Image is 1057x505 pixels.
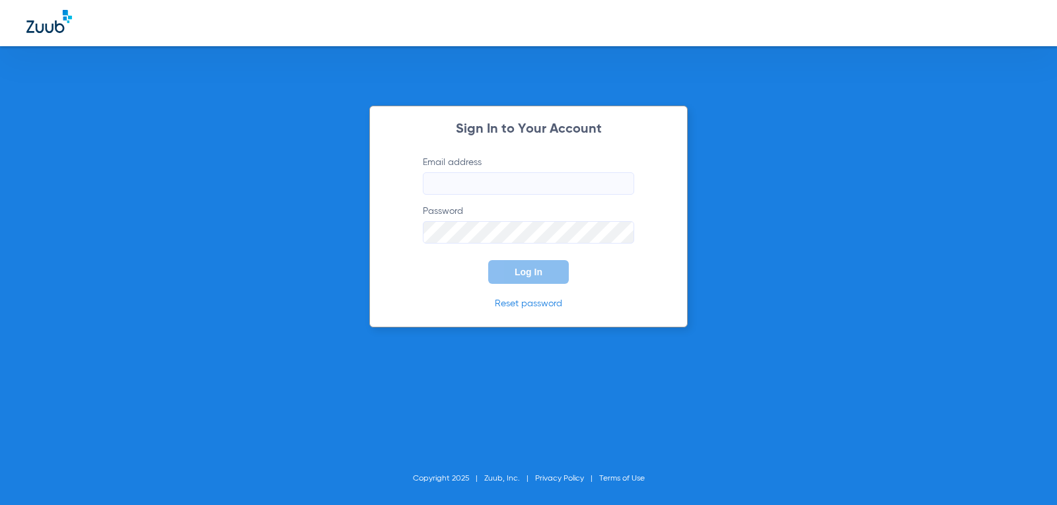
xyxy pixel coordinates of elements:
[484,472,535,485] li: Zuub, Inc.
[423,172,634,195] input: Email address
[535,475,584,483] a: Privacy Policy
[403,123,654,136] h2: Sign In to Your Account
[495,299,562,308] a: Reset password
[423,221,634,244] input: Password
[26,10,72,33] img: Zuub Logo
[488,260,569,284] button: Log In
[423,205,634,244] label: Password
[599,475,645,483] a: Terms of Use
[515,267,542,277] span: Log In
[413,472,484,485] li: Copyright 2025
[423,156,634,195] label: Email address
